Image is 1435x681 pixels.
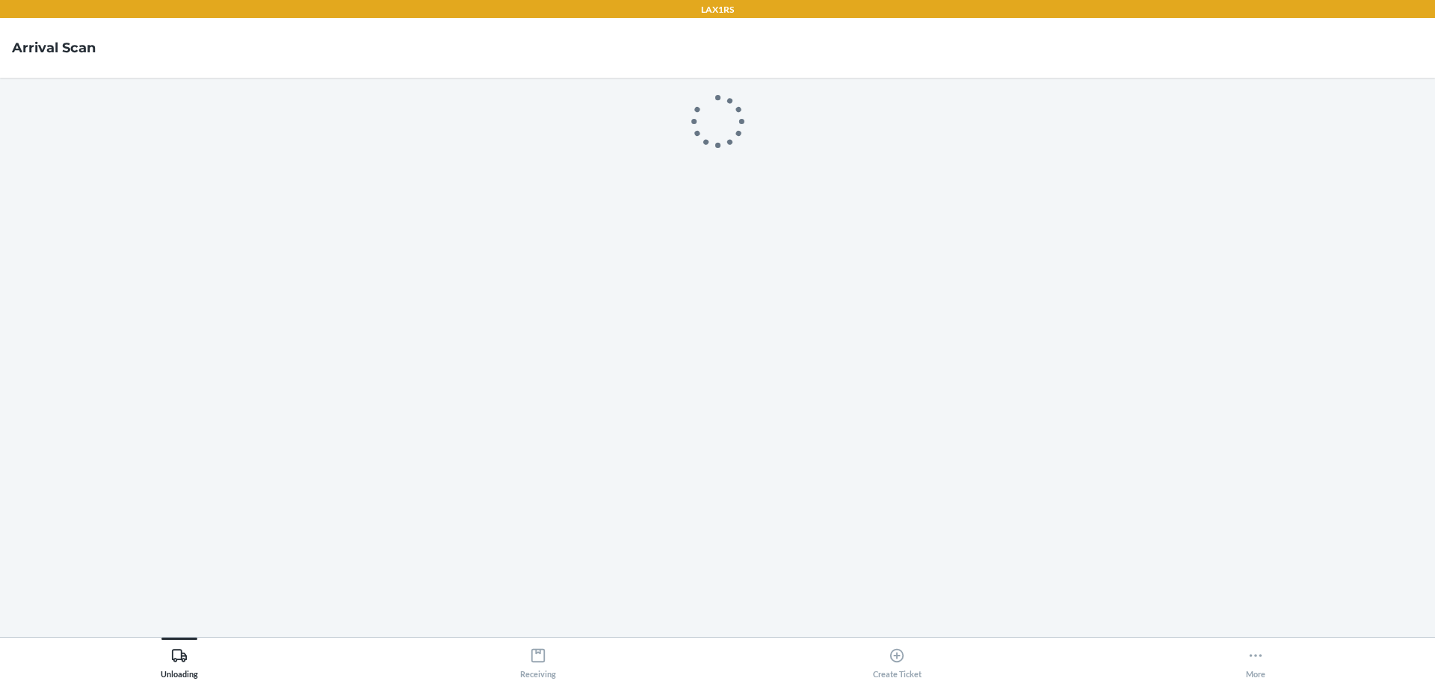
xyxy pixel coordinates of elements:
[12,38,96,58] h4: Arrival Scan
[1076,638,1435,679] button: More
[1246,641,1265,679] div: More
[359,638,717,679] button: Receiving
[520,641,556,679] div: Receiving
[161,641,198,679] div: Unloading
[873,641,922,679] div: Create Ticket
[701,3,734,16] p: LAX1RS
[717,638,1076,679] button: Create Ticket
